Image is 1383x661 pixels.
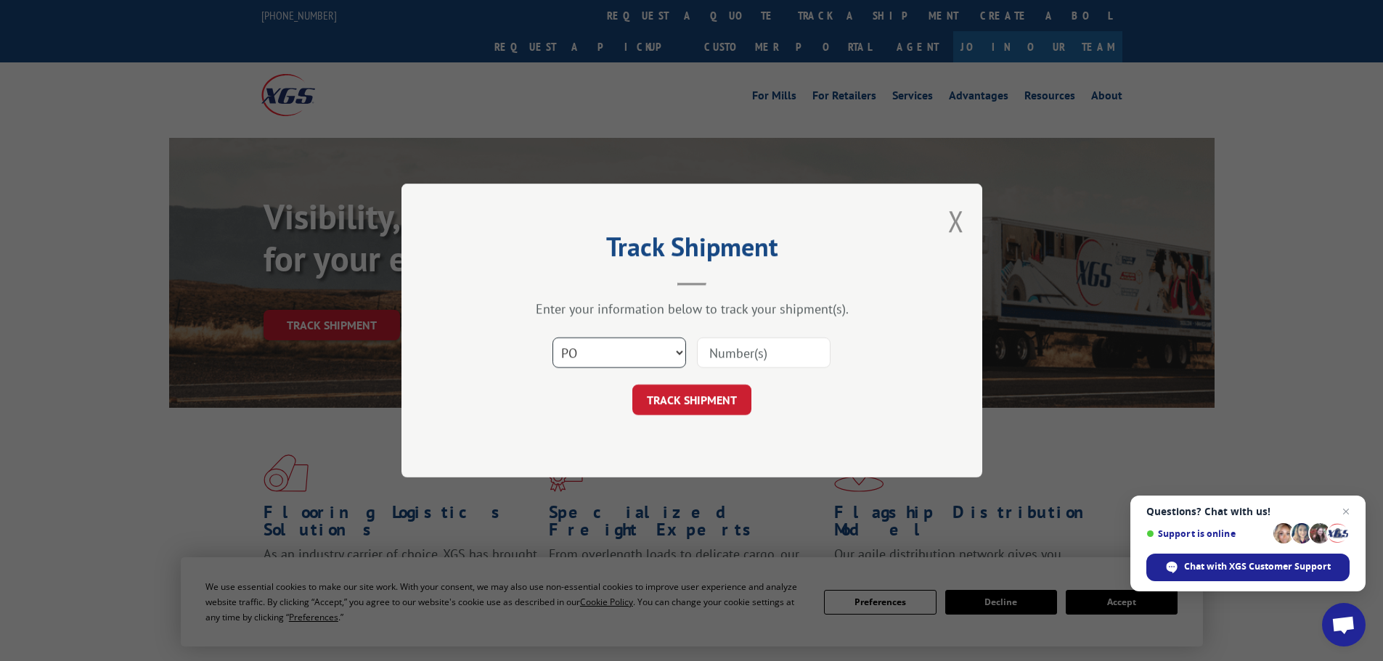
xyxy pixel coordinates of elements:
[1146,528,1268,539] span: Support is online
[1184,560,1331,573] span: Chat with XGS Customer Support
[697,337,831,368] input: Number(s)
[1146,554,1350,581] div: Chat with XGS Customer Support
[1146,506,1350,517] span: Questions? Chat with us!
[948,202,964,240] button: Close modal
[474,237,910,264] h2: Track Shipment
[474,300,910,317] div: Enter your information below to track your shipment(s).
[1322,603,1366,646] div: Open chat
[1337,503,1355,520] span: Close chat
[632,385,751,415] button: TRACK SHIPMENT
